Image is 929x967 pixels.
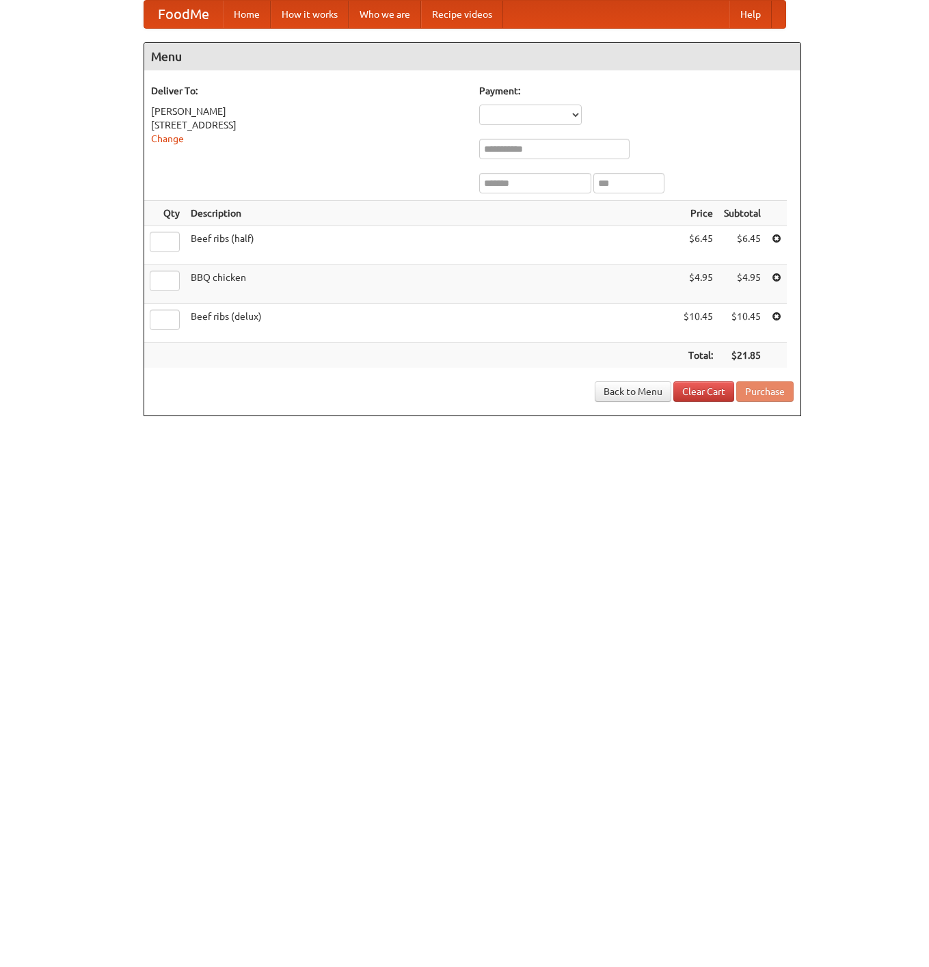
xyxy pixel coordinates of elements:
[678,343,718,368] th: Total:
[729,1,772,28] a: Help
[223,1,271,28] a: Home
[271,1,349,28] a: How it works
[151,84,466,98] h5: Deliver To:
[718,343,766,368] th: $21.85
[185,304,678,343] td: Beef ribs (delux)
[718,226,766,265] td: $6.45
[185,226,678,265] td: Beef ribs (half)
[736,381,794,402] button: Purchase
[479,84,794,98] h5: Payment:
[718,304,766,343] td: $10.45
[144,1,223,28] a: FoodMe
[673,381,734,402] a: Clear Cart
[678,201,718,226] th: Price
[151,105,466,118] div: [PERSON_NAME]
[144,43,800,70] h4: Menu
[185,201,678,226] th: Description
[678,226,718,265] td: $6.45
[678,304,718,343] td: $10.45
[349,1,421,28] a: Who we are
[718,201,766,226] th: Subtotal
[151,133,184,144] a: Change
[151,118,466,132] div: [STREET_ADDRESS]
[678,265,718,304] td: $4.95
[718,265,766,304] td: $4.95
[595,381,671,402] a: Back to Menu
[144,201,185,226] th: Qty
[185,265,678,304] td: BBQ chicken
[421,1,503,28] a: Recipe videos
